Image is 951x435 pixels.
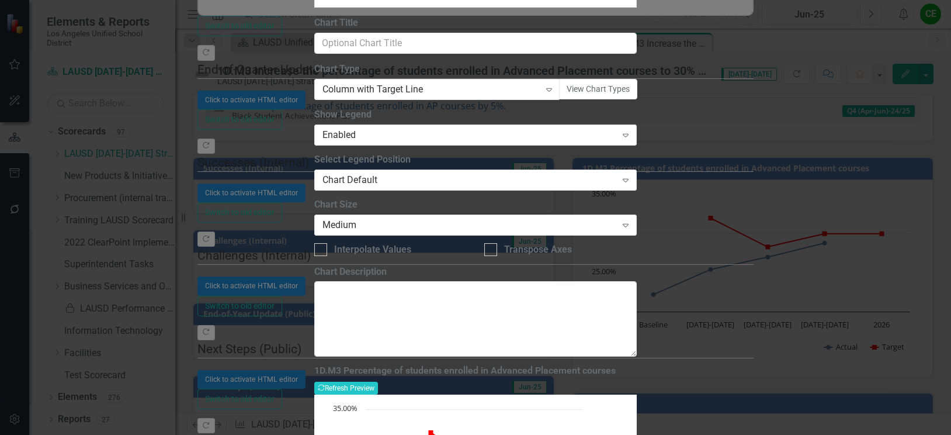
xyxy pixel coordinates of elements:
label: Chart Description [314,265,637,279]
div: Interpolate Values [334,243,411,257]
input: Optional Chart Title [314,33,637,54]
div: Chart Default [322,174,616,187]
label: Show Legend [314,108,637,122]
div: Enabled [322,129,616,142]
h3: 1D.M3 Percentage of students enrolled in Advanced Placement courses [314,365,637,376]
label: Chart Type [314,63,637,76]
text: 35.00% [333,403,358,413]
label: Select Legend Position [314,153,637,167]
div: Medium [322,218,616,232]
button: View Chart Types [559,79,637,99]
div: Column with Target Line [322,83,540,96]
div: Transpose Axes [504,243,572,257]
label: Chart Title [314,16,637,30]
button: Refresh Preview [314,382,378,395]
label: Chart Size [314,198,637,212]
path: 2022-2023, 32. Target. [428,430,433,435]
